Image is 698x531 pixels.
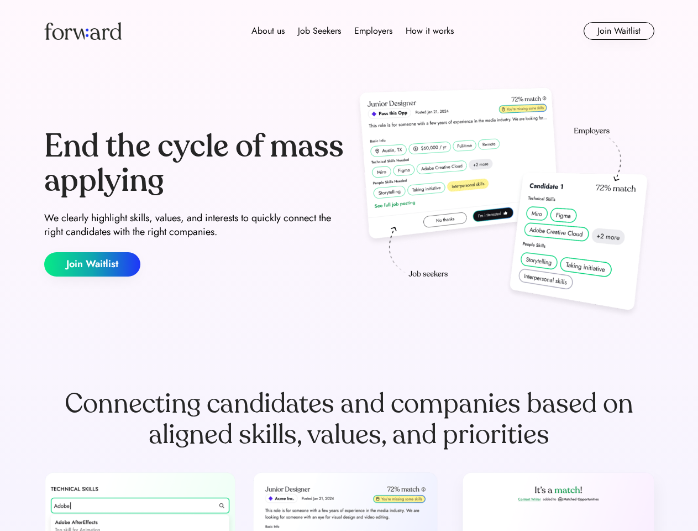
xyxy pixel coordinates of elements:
div: Job Seekers [298,24,341,38]
div: We clearly highlight skills, values, and interests to quickly connect the right candidates with t... [44,211,345,239]
div: End the cycle of mass applying [44,129,345,197]
div: About us [251,24,285,38]
button: Join Waitlist [584,22,654,40]
img: Forward logo [44,22,122,40]
div: How it works [406,24,454,38]
div: Connecting candidates and companies based on aligned skills, values, and priorities [44,388,654,450]
div: Employers [354,24,392,38]
img: hero-image.png [354,84,654,322]
button: Join Waitlist [44,252,140,277]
